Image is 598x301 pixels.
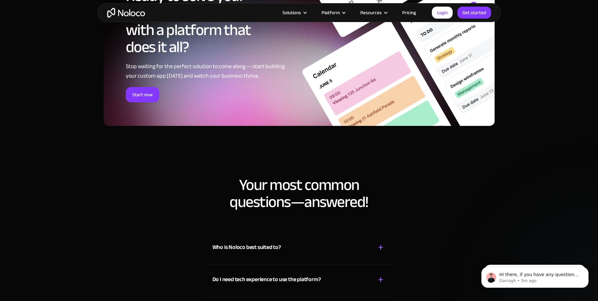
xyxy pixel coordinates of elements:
[378,274,384,285] div: +
[314,9,352,17] div: Platform
[126,87,159,102] a: Start now
[394,9,424,17] a: Pricing
[126,62,285,81] div: Stop waiting for the perfect solution to come along — start building your custom app [DATE] and w...
[457,7,491,19] a: Get started
[322,9,340,17] div: Platform
[378,242,384,253] div: +
[107,8,145,18] a: home
[472,254,598,298] iframe: Intercom notifications message
[352,9,394,17] div: Resources
[212,275,321,284] div: Do I need tech experience to use the platform?
[212,243,281,252] div: Who is Noloco best suited to?
[275,9,314,17] div: Solutions
[282,9,301,17] div: Solutions
[360,9,382,17] div: Resources
[432,7,453,19] a: Login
